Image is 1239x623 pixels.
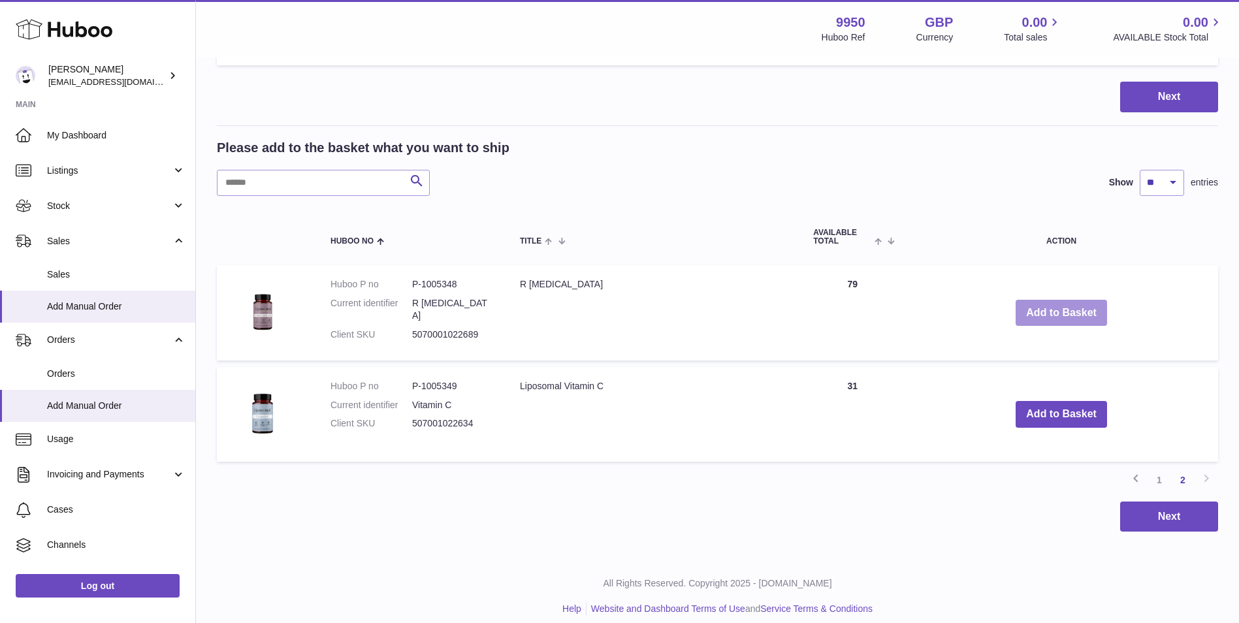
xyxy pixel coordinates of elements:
td: 79 [800,265,905,360]
td: Liposomal Vitamin C [507,367,800,462]
span: AVAILABLE Stock Total [1113,31,1223,44]
a: Help [562,603,581,614]
dd: 5070001022689 [412,328,494,341]
a: Service Terms & Conditions [760,603,873,614]
span: Huboo no [330,237,374,246]
dd: 507001022634 [412,417,494,430]
dt: Current identifier [330,297,412,322]
th: Action [905,216,1218,259]
span: My Dashboard [47,129,185,142]
a: 0.00 AVAILABLE Stock Total [1113,14,1223,44]
dt: Huboo P no [330,278,412,291]
dt: Client SKU [330,417,412,430]
a: 2 [1171,468,1195,492]
span: Sales [47,268,185,281]
a: Log out [16,574,180,598]
strong: GBP [925,14,953,31]
div: Currency [916,31,954,44]
span: Cases [47,503,185,516]
span: Usage [47,433,185,445]
h2: Please add to the basket what you want to ship [217,139,509,157]
label: Show [1109,176,1133,189]
dd: Vitamin C [412,399,494,411]
button: Add to Basket [1016,401,1107,428]
span: Sales [47,235,172,248]
div: Huboo Ref [822,31,865,44]
span: Orders [47,368,185,380]
dd: R [MEDICAL_DATA] [412,297,494,322]
dd: P-1005348 [412,278,494,291]
span: 0.00 [1183,14,1208,31]
span: Channels [47,539,185,551]
span: Total sales [1004,31,1062,44]
button: Add to Basket [1016,300,1107,327]
span: Add Manual Order [47,400,185,412]
span: Add Manual Order [47,300,185,313]
span: 0.00 [1022,14,1048,31]
li: and [587,603,873,615]
img: info@loveliposomal.co.uk [16,66,35,86]
span: Invoicing and Payments [47,468,172,481]
span: [EMAIL_ADDRESS][DOMAIN_NAME] [48,76,192,87]
span: Stock [47,200,172,212]
span: Listings [47,165,172,177]
a: 1 [1148,468,1171,492]
span: Orders [47,334,172,346]
span: Title [520,237,541,246]
dt: Huboo P no [330,380,412,392]
button: Next [1120,502,1218,532]
div: [PERSON_NAME] [48,63,166,88]
img: Liposomal Vitamin C [230,380,295,445]
a: 0.00 Total sales [1004,14,1062,44]
td: R [MEDICAL_DATA] [507,265,800,360]
a: Website and Dashboard Terms of Use [591,603,745,614]
dt: Client SKU [330,328,412,341]
td: 31 [800,367,905,462]
img: R Alpha Lipoic Acid [230,278,295,343]
span: entries [1191,176,1218,189]
dt: Current identifier [330,399,412,411]
button: Next [1120,82,1218,112]
strong: 9950 [836,14,865,31]
span: AVAILABLE Total [813,229,871,246]
dd: P-1005349 [412,380,494,392]
p: All Rights Reserved. Copyright 2025 - [DOMAIN_NAME] [206,577,1229,590]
